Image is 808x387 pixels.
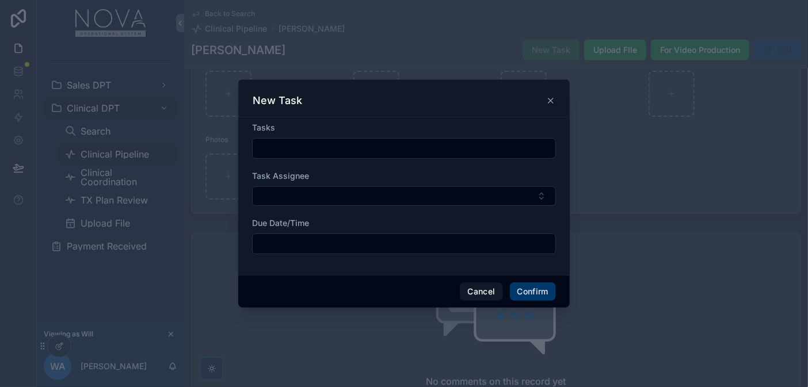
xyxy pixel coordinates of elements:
[510,282,556,301] button: Confirm
[252,171,309,181] span: Task Assignee
[252,122,275,132] span: Tasks
[252,218,309,228] span: Due Date/Time
[252,186,556,206] button: Select Button
[460,282,502,301] button: Cancel
[253,94,302,108] h3: New Task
